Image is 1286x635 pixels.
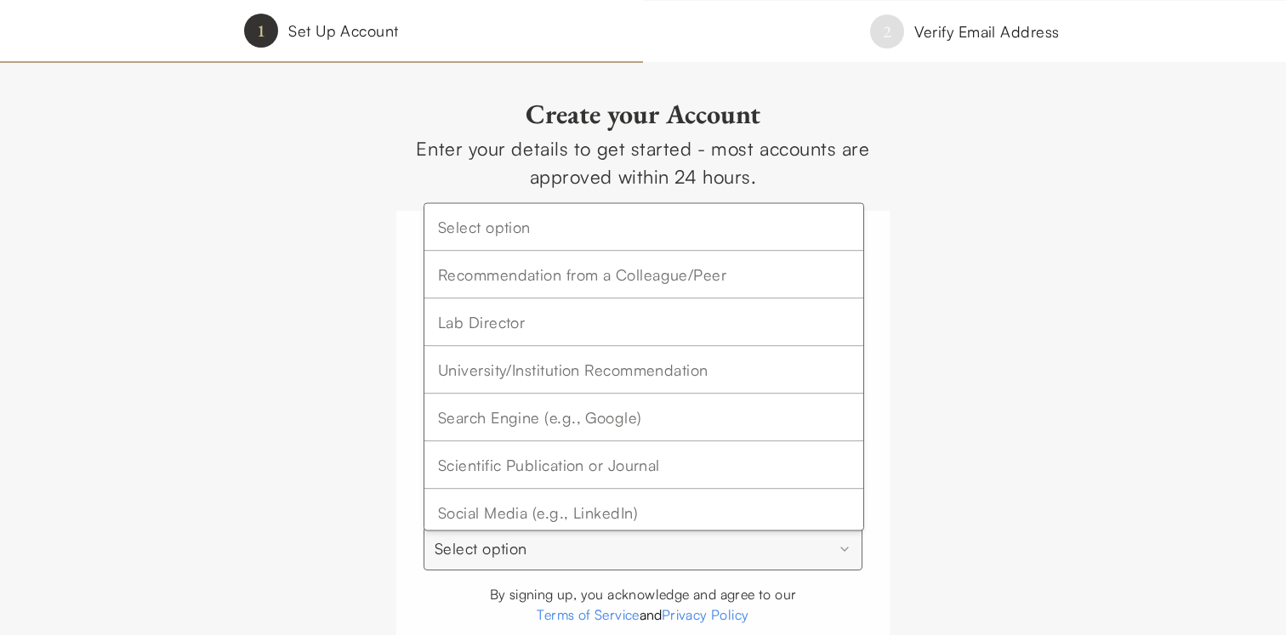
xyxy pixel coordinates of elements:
span: University/Institution Recommendation [438,358,708,383]
span: Select option [438,215,531,240]
span: Recommendation from a Colleague/Peer [438,263,726,287]
span: Search Engine (e.g., Google) [438,405,642,430]
span: Social Media (e.g., LinkedIn) [438,501,638,525]
span: Scientific Publication or Journal [438,453,660,478]
span: Lab Director [438,310,525,335]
